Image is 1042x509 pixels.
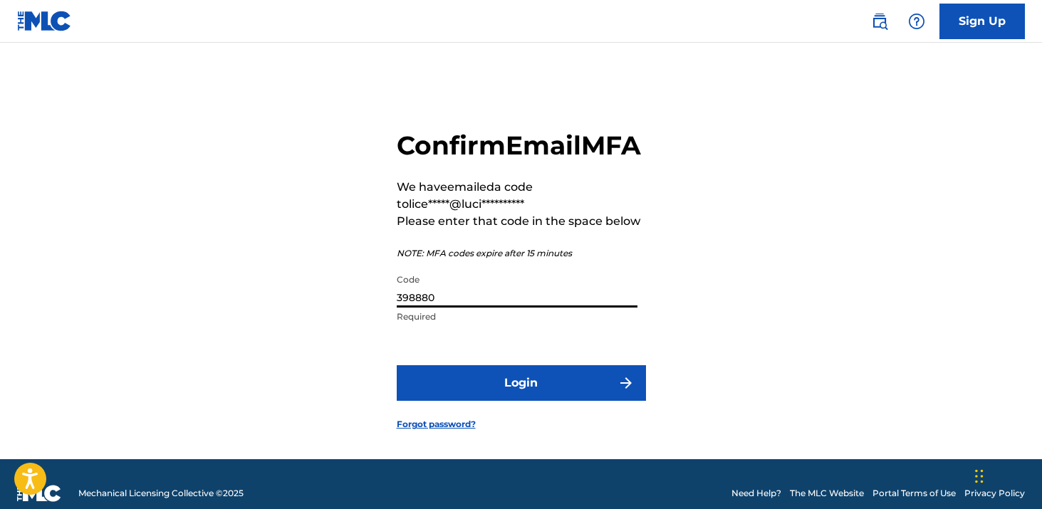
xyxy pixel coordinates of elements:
div: Help [902,7,931,36]
a: The MLC Website [790,487,864,500]
a: Privacy Policy [964,487,1025,500]
img: help [908,13,925,30]
p: Please enter that code in the space below [397,213,646,230]
h2: Confirm Email MFA [397,130,646,162]
a: Sign Up [939,4,1025,39]
button: Login [397,365,646,401]
p: NOTE: MFA codes expire after 15 minutes [397,247,646,260]
a: Forgot password? [397,418,476,431]
img: MLC Logo [17,11,72,31]
img: search [871,13,888,30]
iframe: Chat Widget [971,441,1042,509]
a: Public Search [865,7,894,36]
div: Drag [975,455,984,498]
p: Required [397,310,637,323]
img: f7272a7cc735f4ea7f67.svg [618,374,635,392]
a: Portal Terms of Use [872,487,956,500]
a: Need Help? [731,487,781,500]
img: logo [17,485,61,502]
span: Mechanical Licensing Collective © 2025 [78,487,244,500]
